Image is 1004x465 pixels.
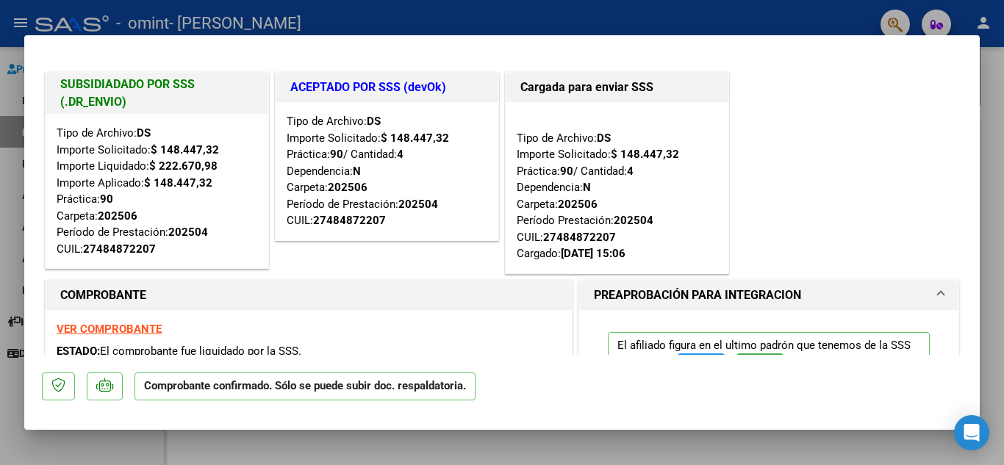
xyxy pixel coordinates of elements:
[60,288,146,302] strong: COMPROBANTE
[367,115,381,128] strong: DS
[287,113,487,229] div: Tipo de Archivo: Importe Solicitado: Práctica: / Cantidad: Dependencia: Carpeta: Período de Prest...
[290,79,484,96] h1: ACEPTADO POR SSS (devOk)
[543,229,616,246] div: 27484872207
[583,181,591,194] strong: N
[608,332,930,387] p: El afiliado figura en el ultimo padrón que tenemos de la SSS de
[520,79,714,96] h1: Cargada para enviar SSS
[381,131,449,145] strong: $ 148.447,32
[144,176,212,190] strong: $ 148.447,32
[611,148,679,161] strong: $ 148.447,32
[151,143,219,156] strong: $ 148.447,32
[100,345,301,358] span: El comprobante fue liquidado por la SSS.
[597,131,611,145] strong: DS
[561,247,625,260] strong: [DATE] 15:06
[736,353,784,381] button: SSS
[954,415,989,450] div: Open Intercom Messenger
[558,198,598,211] strong: 202506
[579,281,958,310] mat-expansion-panel-header: PREAPROBACIÓN PARA INTEGRACION
[83,241,156,258] div: 27484872207
[330,148,343,161] strong: 90
[678,353,725,381] button: FTP
[60,76,254,111] h1: SUBSIDIADADO POR SSS (.DR_ENVIO)
[57,322,162,336] a: VER COMPROBANTE
[398,198,438,211] strong: 202504
[594,286,801,304] h1: PREAPROBACIÓN PARA INTEGRACION
[149,159,218,173] strong: $ 222.670,98
[397,148,404,161] strong: 4
[328,181,367,194] strong: 202506
[614,214,653,227] strong: 202504
[517,113,717,262] div: Tipo de Archivo: Importe Solicitado: Práctica: / Cantidad: Dependencia: Carpeta: Período Prestaci...
[100,192,113,206] strong: 90
[57,125,257,257] div: Tipo de Archivo: Importe Solicitado: Importe Liquidado: Importe Aplicado: Práctica: Carpeta: Perí...
[57,345,100,358] span: ESTADO:
[168,226,208,239] strong: 202504
[98,209,137,223] strong: 202506
[135,372,476,401] p: Comprobante confirmado. Sólo se puede subir doc. respaldatoria.
[627,165,634,178] strong: 4
[560,165,573,178] strong: 90
[353,165,361,178] strong: N
[137,126,151,140] strong: DS
[313,212,386,229] div: 27484872207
